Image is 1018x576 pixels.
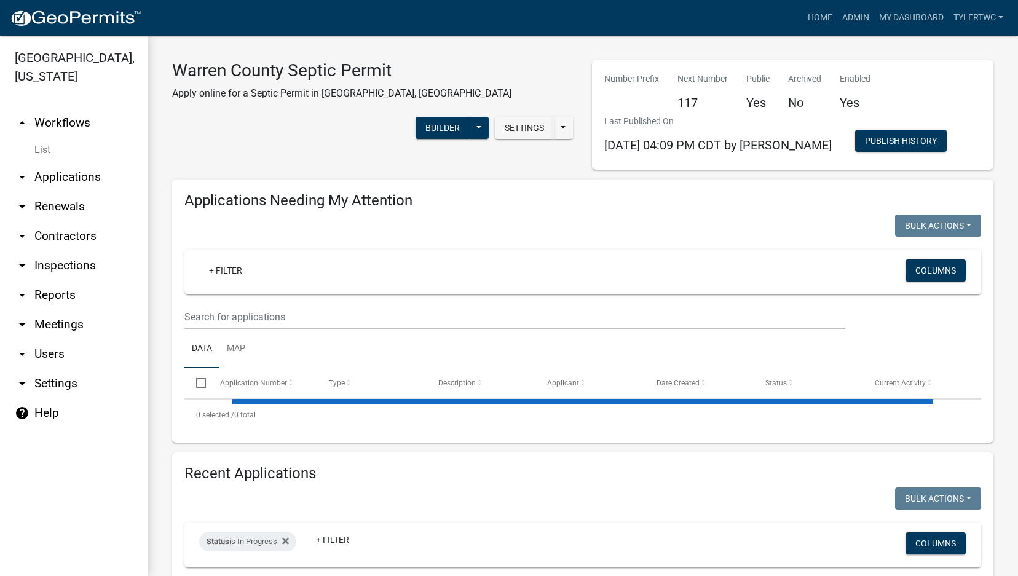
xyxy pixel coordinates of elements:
[855,137,947,147] wm-modal-confirm: Workflow Publish History
[329,379,345,387] span: Type
[184,368,208,398] datatable-header-cell: Select
[746,95,770,110] h5: Yes
[803,6,837,30] a: Home
[416,117,470,139] button: Builder
[906,532,966,554] button: Columns
[184,304,845,329] input: Search for applications
[306,529,359,551] a: + Filter
[855,130,947,152] button: Publish History
[15,317,30,332] i: arrow_drop_down
[765,379,787,387] span: Status
[604,73,659,85] p: Number Prefix
[895,487,981,510] button: Bulk Actions
[15,170,30,184] i: arrow_drop_down
[840,95,870,110] h5: Yes
[426,368,535,398] datatable-header-cell: Description
[547,379,579,387] span: Applicant
[196,411,234,419] span: 0 selected /
[317,368,427,398] datatable-header-cell: Type
[895,215,981,237] button: Bulk Actions
[754,368,863,398] datatable-header-cell: Status
[199,532,296,551] div: is In Progress
[184,465,981,483] h4: Recent Applications
[199,259,252,282] a: + Filter
[15,406,30,420] i: help
[184,192,981,210] h4: Applications Needing My Attention
[15,376,30,391] i: arrow_drop_down
[208,368,317,398] datatable-header-cell: Application Number
[15,258,30,273] i: arrow_drop_down
[184,329,219,369] a: Data
[677,73,728,85] p: Next Number
[949,6,1008,30] a: TylerTWC
[172,60,511,81] h3: Warren County Septic Permit
[438,379,476,387] span: Description
[535,368,645,398] datatable-header-cell: Applicant
[788,95,821,110] h5: No
[840,73,870,85] p: Enabled
[219,329,253,369] a: Map
[15,347,30,361] i: arrow_drop_down
[906,259,966,282] button: Columns
[172,86,511,101] p: Apply online for a Septic Permit in [GEOGRAPHIC_DATA], [GEOGRAPHIC_DATA]
[220,379,287,387] span: Application Number
[657,379,700,387] span: Date Created
[746,73,770,85] p: Public
[644,368,754,398] datatable-header-cell: Date Created
[15,229,30,243] i: arrow_drop_down
[837,6,874,30] a: Admin
[184,400,981,430] div: 0 total
[207,537,229,546] span: Status
[604,115,832,128] p: Last Published On
[788,73,821,85] p: Archived
[874,6,949,30] a: My Dashboard
[15,288,30,302] i: arrow_drop_down
[875,379,926,387] span: Current Activity
[677,95,728,110] h5: 117
[862,368,972,398] datatable-header-cell: Current Activity
[604,138,832,152] span: [DATE] 04:09 PM CDT by [PERSON_NAME]
[495,117,554,139] button: Settings
[15,116,30,130] i: arrow_drop_up
[15,199,30,214] i: arrow_drop_down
